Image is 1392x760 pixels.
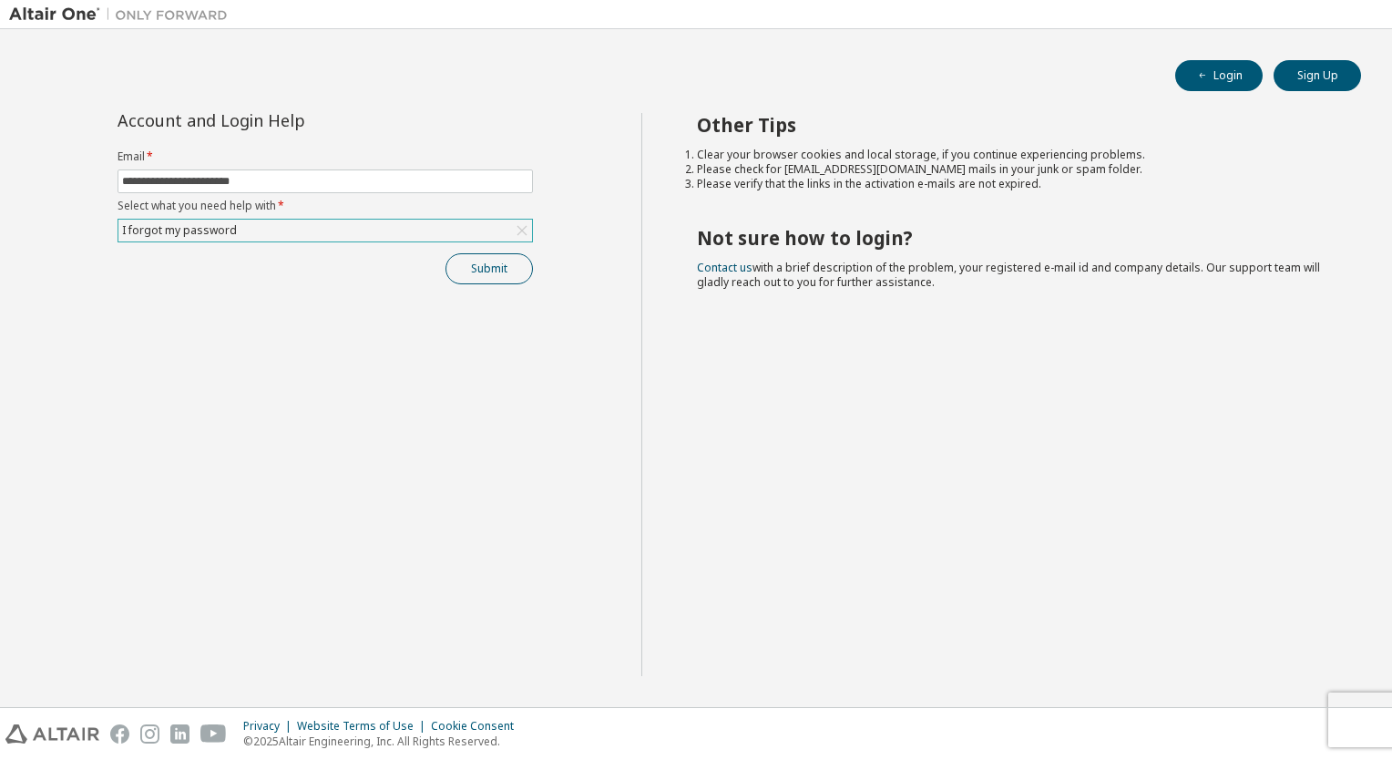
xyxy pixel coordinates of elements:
[140,724,159,744] img: instagram.svg
[243,719,297,734] div: Privacy
[697,226,1329,250] h2: Not sure how to login?
[697,260,752,275] a: Contact us
[1175,60,1263,91] button: Login
[1274,60,1361,91] button: Sign Up
[5,724,99,744] img: altair_logo.svg
[118,220,532,241] div: I forgot my password
[110,724,129,744] img: facebook.svg
[118,113,450,128] div: Account and Login Help
[119,221,240,241] div: I forgot my password
[697,113,1329,137] h2: Other Tips
[445,253,533,284] button: Submit
[243,734,525,749] p: © 2025 Altair Engineering, Inc. All Rights Reserved.
[9,5,237,24] img: Altair One
[431,719,525,734] div: Cookie Consent
[697,177,1329,191] li: Please verify that the links in the activation e-mails are not expired.
[697,162,1329,177] li: Please check for [EMAIL_ADDRESS][DOMAIN_NAME] mails in your junk or spam folder.
[118,199,533,213] label: Select what you need help with
[170,724,189,744] img: linkedin.svg
[697,260,1320,290] span: with a brief description of the problem, your registered e-mail id and company details. Our suppo...
[118,149,533,164] label: Email
[697,148,1329,162] li: Clear your browser cookies and local storage, if you continue experiencing problems.
[200,724,227,744] img: youtube.svg
[297,719,431,734] div: Website Terms of Use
